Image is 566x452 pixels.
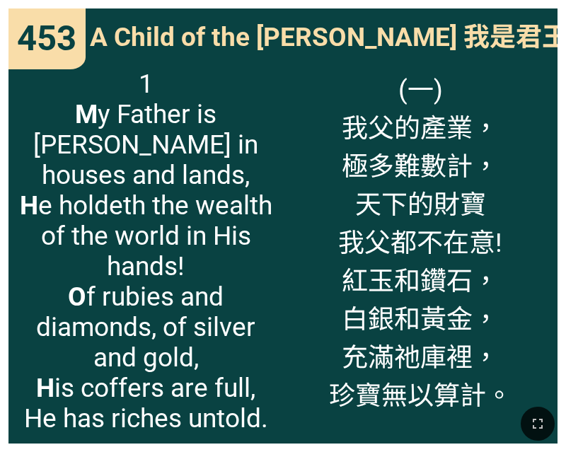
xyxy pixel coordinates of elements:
span: 453 [17,18,76,59]
b: M [75,99,98,129]
b: O [68,282,86,312]
span: (一) 我父的產業， 極多難數計， 天下的財寶 我父都不在意! 紅玉和鑽石， 白銀和黃金， 充滿祂庫裡， 珍寶無以算計。 [329,69,512,412]
b: H [20,190,38,221]
b: H [36,373,54,403]
span: 1 y Father is [PERSON_NAME] in houses and lands, e holdeth the wealth of the world in His hands! ... [18,69,274,434]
